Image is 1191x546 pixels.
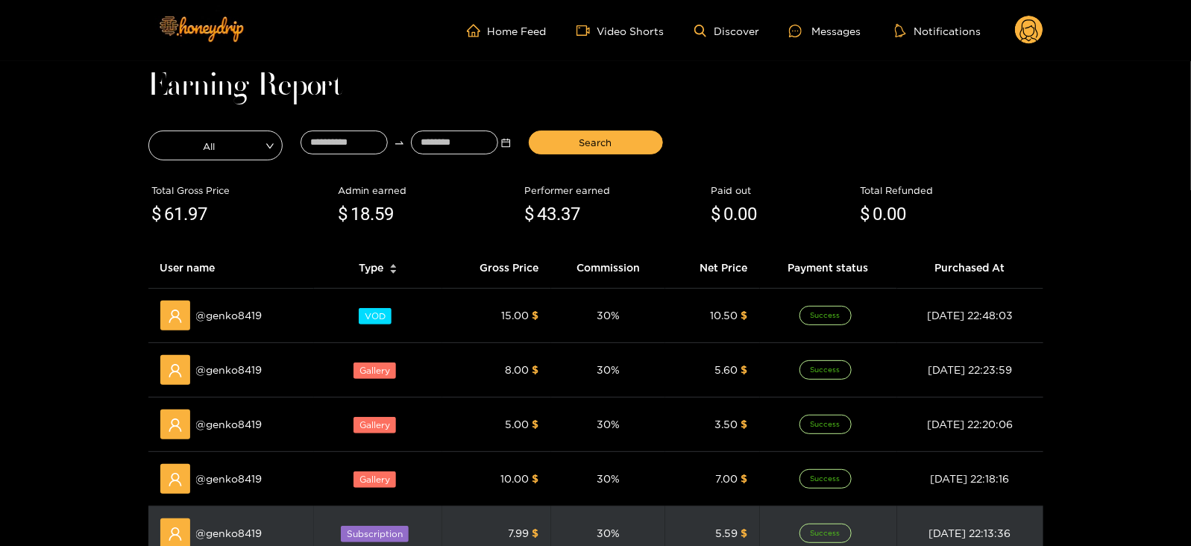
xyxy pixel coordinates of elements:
[394,137,405,148] span: to
[873,204,883,225] span: 0
[389,268,397,276] span: caret-down
[148,76,1043,97] h1: Earning Report
[501,473,529,484] span: 10.00
[184,204,208,225] span: .97
[715,418,738,430] span: 3.50
[532,310,539,321] span: $
[467,24,547,37] a: Home Feed
[861,201,870,229] span: $
[716,527,738,539] span: 5.59
[927,418,1013,430] span: [DATE] 22:20:06
[789,22,861,40] div: Messages
[931,473,1010,484] span: [DATE] 22:18:16
[339,183,518,198] div: Admin earned
[579,135,612,150] span: Search
[341,526,409,542] span: Subscription
[168,363,183,378] span: user
[353,363,396,379] span: Gallery
[165,204,184,225] span: 61
[525,201,535,229] span: $
[597,418,620,430] span: 30 %
[394,137,405,148] span: swap-right
[711,183,853,198] div: Paid out
[597,527,620,539] span: 30 %
[799,306,852,325] span: Success
[724,204,734,225] span: 0
[861,183,1040,198] div: Total Refunded
[152,183,331,198] div: Total Gross Price
[149,135,282,156] span: All
[799,360,852,380] span: Success
[927,310,1013,321] span: [DATE] 22:48:03
[576,24,664,37] a: Video Shorts
[532,473,539,484] span: $
[929,527,1011,539] span: [DATE] 22:13:36
[502,310,529,321] span: 15.00
[597,310,620,321] span: 30 %
[196,362,263,378] span: @ genko8419
[532,418,539,430] span: $
[760,248,897,289] th: Payment status
[168,309,183,324] span: user
[741,473,748,484] span: $
[196,307,263,324] span: @ genko8419
[467,24,488,37] span: home
[597,364,620,375] span: 30 %
[525,183,704,198] div: Performer earned
[529,131,663,154] button: Search
[665,248,759,289] th: Net Price
[196,416,263,433] span: @ genko8419
[532,527,539,539] span: $
[741,310,748,321] span: $
[152,201,162,229] span: $
[339,201,348,229] span: $
[799,524,852,543] span: Success
[389,262,397,270] span: caret-up
[538,204,557,225] span: 43
[168,472,183,487] span: user
[928,364,1012,375] span: [DATE] 22:23:59
[741,364,748,375] span: $
[741,527,748,539] span: $
[353,417,396,433] span: Gallery
[168,527,183,542] span: user
[506,364,529,375] span: 8.00
[897,248,1043,289] th: Purchased At
[694,25,759,37] a: Discover
[890,23,985,38] button: Notifications
[509,527,529,539] span: 7.99
[371,204,395,225] span: .59
[506,418,529,430] span: 5.00
[351,204,371,225] span: 18
[741,418,748,430] span: $
[168,418,183,433] span: user
[711,310,738,321] span: 10.50
[715,364,738,375] span: 5.60
[799,469,852,489] span: Success
[576,24,597,37] span: video-camera
[799,415,852,434] span: Success
[442,248,551,289] th: Gross Price
[196,525,263,542] span: @ genko8419
[557,204,581,225] span: .37
[353,471,396,488] span: Gallery
[196,471,263,487] span: @ genko8419
[148,248,314,289] th: User name
[597,473,620,484] span: 30 %
[734,204,758,225] span: .00
[359,308,392,324] span: VOD
[532,364,539,375] span: $
[711,201,721,229] span: $
[359,260,383,276] span: Type
[551,248,666,289] th: Commission
[883,204,907,225] span: .00
[716,473,738,484] span: 7.00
